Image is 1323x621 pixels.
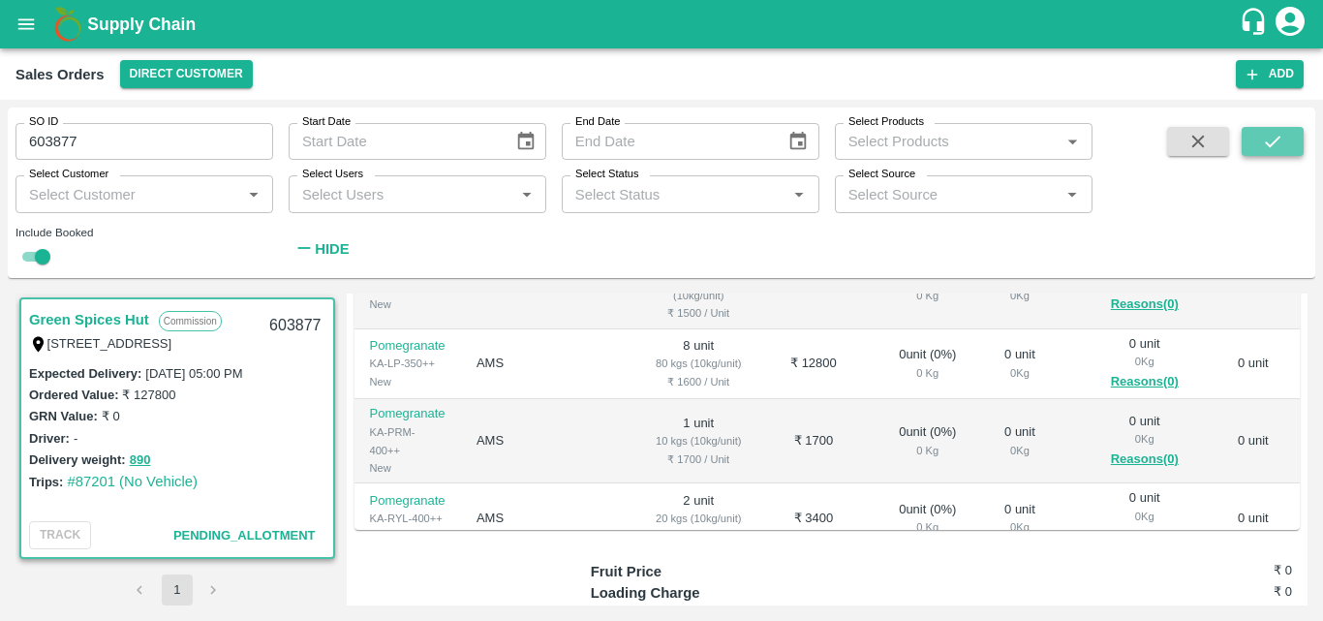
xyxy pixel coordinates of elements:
[302,167,363,182] label: Select Users
[786,182,812,207] button: Open
[15,62,105,87] div: Sales Orders
[1003,423,1036,459] div: 0 unit
[87,11,1239,38] a: Supply Chain
[120,60,253,88] button: Select DC
[637,399,759,483] td: 1 unit
[568,181,782,206] input: Select Status
[514,182,539,207] button: Open
[122,574,232,605] nav: pagination navigation
[461,483,637,554] td: AMS
[1098,371,1191,393] button: Reasons(0)
[653,528,744,545] div: ₹ 1700 / Unit
[1060,182,1085,207] button: Open
[461,329,637,400] td: AMS
[74,431,77,446] label: -
[47,336,172,351] label: [STREET_ADDRESS]
[29,452,126,467] label: Delivery weight:
[1098,413,1191,471] div: 0 unit
[653,355,744,372] div: 80 kgs (10kg/unit)
[1003,442,1036,459] div: 0 Kg
[1003,346,1036,382] div: 0 unit
[575,167,639,182] label: Select Status
[653,450,744,468] div: ₹ 1700 / Unit
[653,304,744,322] div: ₹ 1500 / Unit
[29,307,149,332] a: Green Spices Hut
[145,366,242,381] label: [DATE] 05:00 PM
[102,409,120,423] label: ₹ 0
[370,459,446,477] div: New
[21,181,235,206] input: Select Customer
[1060,129,1085,154] button: Open
[370,405,446,423] p: Pomegranate
[1207,483,1300,554] td: 0 unit
[370,423,446,459] div: KA-PRM-400++
[67,474,198,489] a: #87201 (No Vehicle)
[48,5,87,44] img: logo
[883,501,972,537] div: 0 unit ( 0 %)
[370,510,446,527] div: KA-RYL-400++
[258,303,332,349] div: 603877
[294,181,508,206] input: Select Users
[1207,329,1300,400] td: 0 unit
[370,492,446,511] p: Pomegranate
[653,373,744,390] div: ₹ 1600 / Unit
[1175,582,1292,602] h6: ₹ 0
[1003,518,1036,536] div: 0 Kg
[29,475,63,489] label: Trips:
[29,388,118,402] label: Ordered Value:
[29,114,58,130] label: SO ID
[841,129,1055,154] input: Select Products
[1003,364,1036,382] div: 0 Kg
[162,574,193,605] button: page 1
[591,561,766,582] p: Fruit Price
[1098,449,1191,471] button: Reasons(0)
[1236,60,1304,88] button: Add
[1175,561,1292,580] h6: ₹ 0
[370,295,446,313] div: New
[1003,501,1036,537] div: 0 unit
[1098,335,1191,393] div: 0 unit
[1098,353,1191,370] div: 0 Kg
[653,432,744,450] div: 10 kgs (10kg/unit)
[29,366,141,381] label: Expected Delivery :
[15,123,273,160] input: Enter SO ID
[759,399,867,483] td: ₹ 1700
[461,399,637,483] td: AMS
[289,123,500,160] input: Start Date
[1273,4,1308,45] div: account of current user
[780,123,816,160] button: Choose date
[87,15,196,34] b: Supply Chain
[159,311,222,331] p: Commission
[759,483,867,554] td: ₹ 3400
[122,388,175,402] label: ₹ 127800
[637,483,759,554] td: 2 unit
[29,431,70,446] label: Driver:
[370,528,446,545] div: New
[883,423,972,459] div: 0 unit ( 0 %)
[883,287,972,304] div: 0 Kg
[370,355,446,372] div: KA-LP-350++
[883,346,972,382] div: 0 unit ( 0 %)
[883,364,972,382] div: 0 Kg
[883,442,972,459] div: 0 Kg
[1098,526,1191,548] button: Reasons(0)
[370,337,446,356] p: Pomegranate
[591,582,766,604] p: Loading Charge
[759,329,867,400] td: ₹ 12800
[173,528,316,543] span: Pending_Allotment
[562,123,773,160] input: End Date
[1003,287,1036,304] div: 0 Kg
[1098,508,1191,525] div: 0 Kg
[1207,399,1300,483] td: 0 unit
[848,114,924,130] label: Select Products
[289,233,354,265] button: Hide
[883,518,972,536] div: 0 Kg
[841,181,1055,206] input: Select Source
[241,182,266,207] button: Open
[508,123,544,160] button: Choose date
[1098,294,1191,316] button: Reasons(0)
[302,114,351,130] label: Start Date
[29,409,98,423] label: GRN Value:
[848,167,915,182] label: Select Source
[1098,430,1191,448] div: 0 Kg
